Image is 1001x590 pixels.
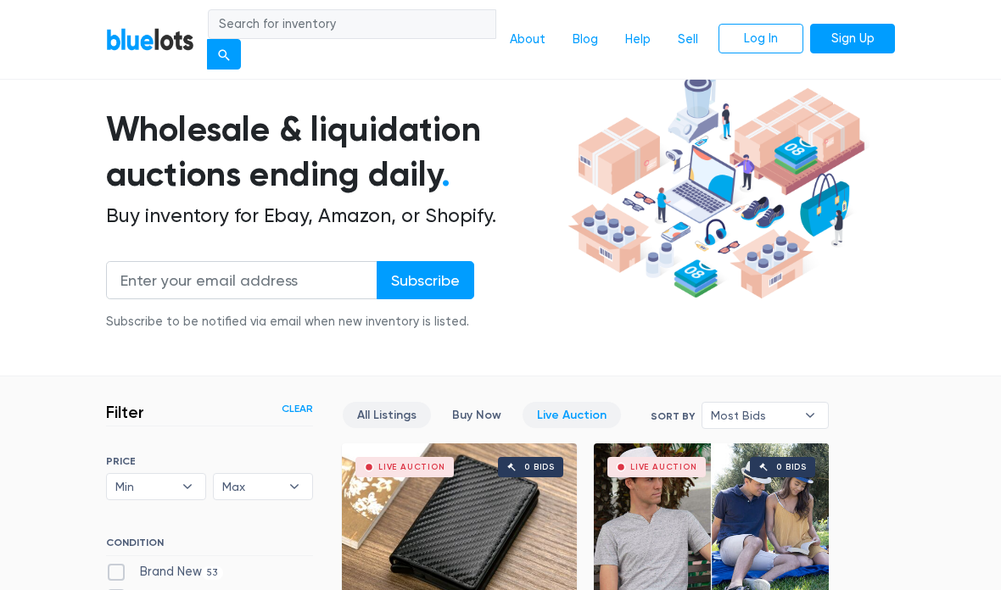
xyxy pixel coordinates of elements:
a: Help [612,24,664,56]
div: Live Auction [378,463,445,471]
input: Search for inventory [208,9,496,40]
a: About [496,24,559,56]
label: Brand New [106,563,223,582]
a: Sign Up [810,24,895,54]
a: BlueLots [106,27,194,52]
input: Enter your email address [106,261,377,299]
div: 0 bids [776,463,807,471]
h3: Filter [106,402,144,422]
label: Sort By [651,409,695,424]
h2: Buy inventory for Ebay, Amazon, or Shopify. [106,204,563,228]
h6: PRICE [106,455,313,467]
a: Blog [559,24,612,56]
div: Subscribe to be notified via email when new inventory is listed. [106,313,474,331]
div: Live Auction [630,463,697,471]
input: Subscribe [377,261,474,299]
a: Sell [664,24,712,56]
h1: Wholesale & liquidation auctions ending daily [106,107,563,197]
a: Clear [282,401,313,416]
a: Buy Now [438,402,516,428]
a: All Listings [343,402,431,428]
img: hero-ee84e7d0318cb26816c560f6b4441b76977f77a177738b4e94f68c95b2b83dbb.png [563,70,870,304]
a: Log In [719,24,803,54]
span: 53 [202,566,223,580]
span: . [441,153,450,195]
a: Live Auction [523,402,621,428]
div: 0 bids [524,463,555,471]
h6: CONDITION [106,537,313,555]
